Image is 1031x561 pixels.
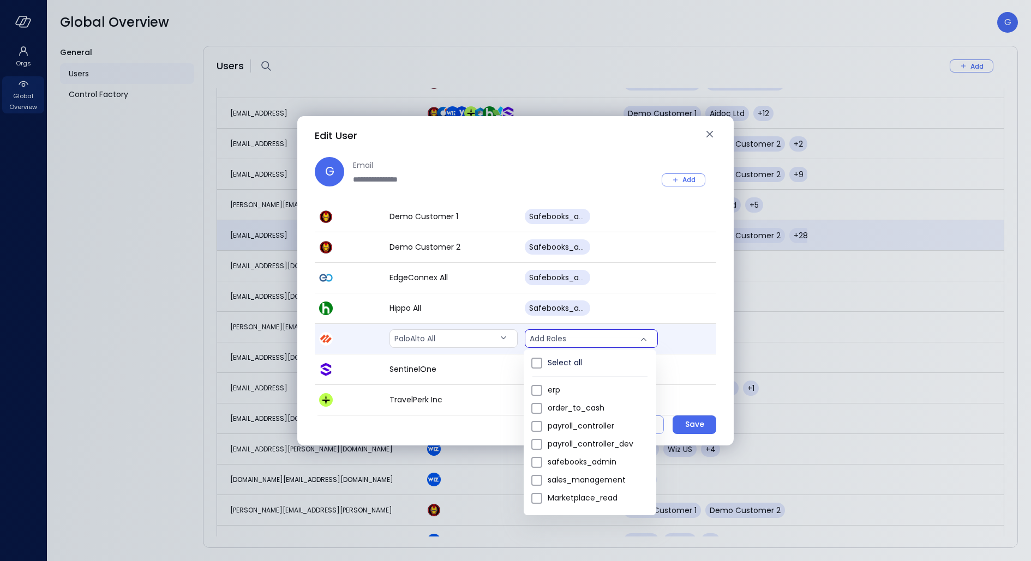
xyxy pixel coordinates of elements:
[548,357,648,369] span: Select all
[548,510,648,522] span: Tax
[548,438,648,450] span: payroll_controller_dev
[548,456,648,468] span: safebooks_admin
[548,384,648,396] span: erp
[548,420,648,432] span: payroll_controller
[548,492,648,504] span: Marketplace_read
[548,474,648,486] span: sales_management
[548,402,648,414] span: order_to_cash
